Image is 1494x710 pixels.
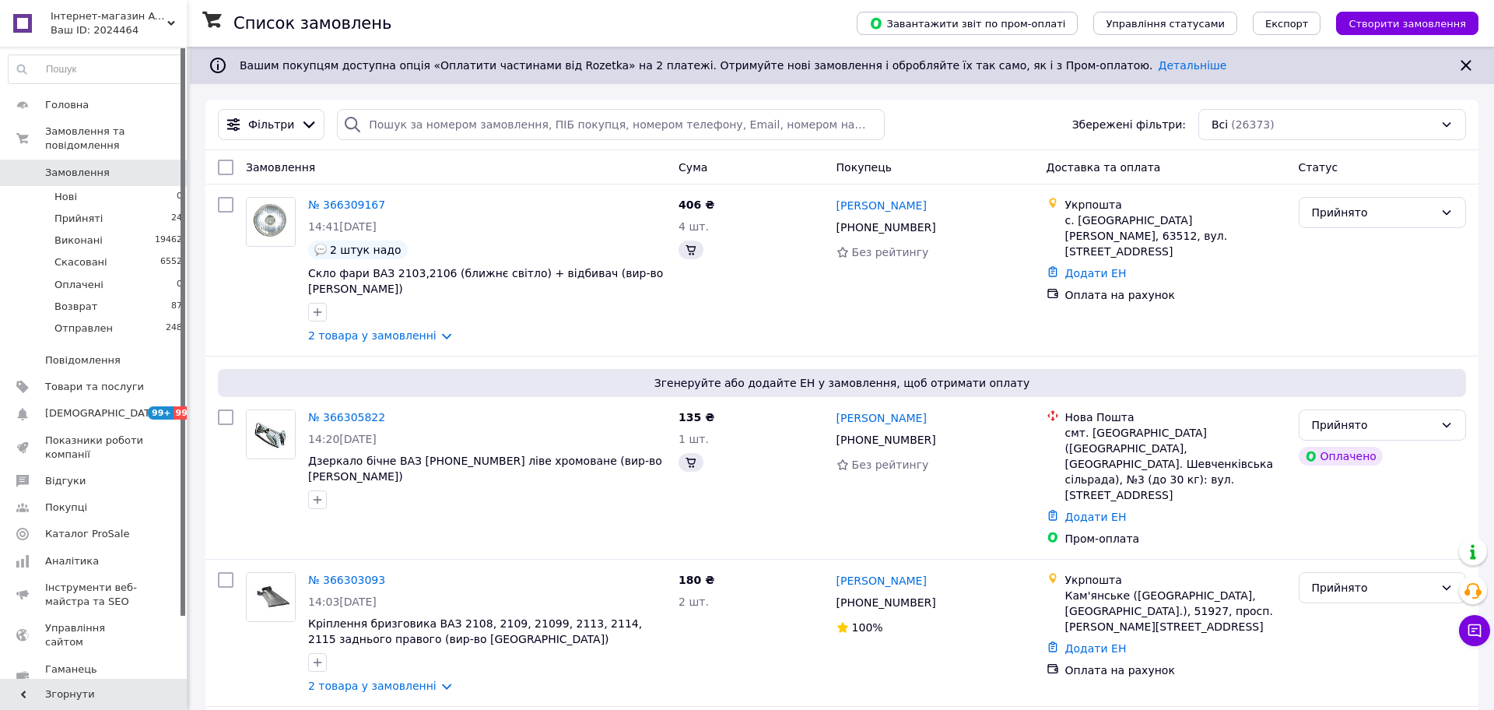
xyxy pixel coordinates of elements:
span: Повідомлення [45,353,121,367]
span: Покупець [836,161,892,174]
a: 2 товара у замовленні [308,680,437,692]
span: Cума [679,161,707,174]
img: Фото товару [247,410,295,459]
span: Інтернет-магазин AVTO запчастини [51,9,167,23]
span: Згенеруйте або додайте ЕН у замовлення, щоб отримати оплату [224,375,1460,391]
a: Детальніше [1159,59,1227,72]
span: Без рейтингу [852,459,929,471]
div: смт. [GEOGRAPHIC_DATA] ([GEOGRAPHIC_DATA], [GEOGRAPHIC_DATA]. Шевченківська сільрада), №3 (до 30 ... [1065,425,1286,503]
h1: Список замовлень [233,14,391,33]
div: Оплата на рахунок [1065,287,1286,303]
span: 2 штук надо [330,244,402,256]
input: Пошук [9,55,183,83]
a: Дзеркало бічне ВАЗ [PHONE_NUMBER] ліве хромоване (вир-во [PERSON_NAME]) [308,455,662,483]
a: Фото товару [246,572,296,622]
span: 87 [171,300,182,314]
img: :speech_balloon: [314,244,327,256]
span: (26373) [1231,118,1274,131]
button: Чат з покупцем [1459,615,1490,646]
span: Возврат [54,300,97,314]
span: Нові [54,190,77,204]
a: № 366303093 [308,574,385,586]
a: Кріплення бризговика ВАЗ 2108, 2109, 21099, 2113, 2114, 2115 заднього правого (вир-во [GEOGRAPHIC... [308,617,642,645]
a: Фото товару [246,409,296,459]
span: 0 [177,190,182,204]
a: [PERSON_NAME] [836,410,927,426]
span: Отправлен [54,322,113,336]
span: Вашим покупцям доступна опція «Оплатити частинами від Rozetka» на 2 платежі. Отримуйте нові замов... [240,59,1226,72]
div: Нова Пошта [1065,409,1286,425]
span: Управління статусами [1106,18,1225,30]
a: Додати ЕН [1065,511,1127,523]
div: Оплата на рахунок [1065,663,1286,678]
span: Завантажити звіт по пром-оплаті [869,16,1065,30]
span: Управління сайтом [45,621,144,649]
a: 2 товара у замовленні [308,329,437,342]
span: Збережені фільтри: [1072,117,1186,132]
span: 100% [852,621,883,634]
div: с. [GEOGRAPHIC_DATA][PERSON_NAME], 63512, вул. [STREET_ADDRESS] [1065,213,1286,259]
span: Показники роботи компанії [45,434,144,462]
span: Доставка та оплата [1047,161,1161,174]
span: 1 шт. [679,433,709,445]
span: Без рейтингу [852,246,929,258]
a: Додати ЕН [1065,642,1127,655]
span: 14:03[DATE] [308,596,377,608]
span: Виконані [54,234,103,248]
span: 406 ₴ [679,199,714,211]
span: 6552 [160,255,182,269]
span: 2 шт. [679,596,709,608]
span: 180 ₴ [679,574,714,586]
div: [PHONE_NUMBER] [833,216,939,238]
span: Відгуки [45,474,86,488]
span: 99+ [174,406,199,420]
div: Прийнято [1312,204,1434,221]
span: Експорт [1265,18,1309,30]
a: Фото товару [246,197,296,247]
span: 14:20[DATE] [308,433,377,445]
span: Покупці [45,501,87,515]
span: Інструменти веб-майстра та SEO [45,581,144,609]
span: Аналітика [45,554,99,568]
div: Прийнято [1312,417,1434,434]
span: Каталог ProSale [45,527,129,541]
span: 99+ [148,406,174,420]
a: Скло фари ВАЗ 2103,2106 (ближнє світло) + відбивач (вир-во [PERSON_NAME]) [308,267,663,295]
span: Замовлення [246,161,315,174]
a: № 366309167 [308,199,385,211]
div: Укрпошта [1065,572,1286,588]
div: [PHONE_NUMBER] [833,429,939,451]
span: Прийняті [54,212,103,226]
a: [PERSON_NAME] [836,573,927,589]
a: Створити замовлення [1320,16,1478,29]
img: Фото товару [247,573,295,621]
span: 248 [166,322,182,336]
span: 24 [171,212,182,226]
span: [DEMOGRAPHIC_DATA] [45,406,160,420]
div: Прийнято [1312,579,1434,596]
a: № 366305822 [308,411,385,424]
span: Замовлення [45,166,110,180]
span: Замовлення та повідомлення [45,125,187,153]
span: 135 ₴ [679,411,714,424]
span: Товари та послуги [45,380,144,394]
span: 19462 [155,234,182,248]
span: 4 шт. [679,220,709,233]
button: Завантажити звіт по пром-оплаті [857,12,1078,35]
div: Укрпошта [1065,197,1286,213]
a: Додати ЕН [1065,267,1127,279]
span: 14:41[DATE] [308,220,377,233]
span: Статус [1299,161,1338,174]
div: [PHONE_NUMBER] [833,592,939,613]
span: Оплачені [54,278,103,292]
a: [PERSON_NAME] [836,198,927,213]
div: Пром-оплата [1065,531,1286,547]
button: Управління статусами [1093,12,1237,35]
img: Фото товару [247,198,295,246]
span: Всі [1212,117,1228,132]
span: Скасовані [54,255,107,269]
div: Оплачено [1299,447,1383,466]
